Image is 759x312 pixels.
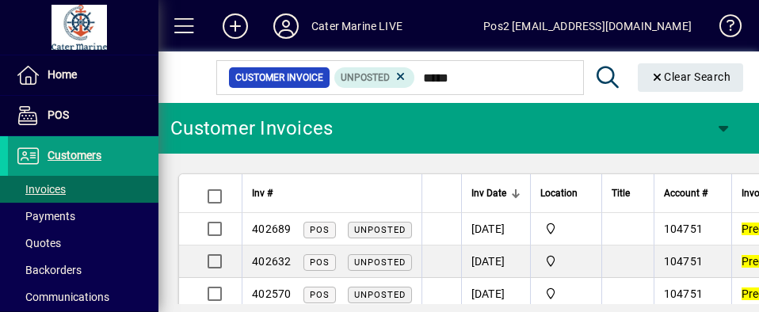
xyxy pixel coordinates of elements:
[261,12,311,40] button: Profile
[664,223,704,235] span: 104751
[334,67,414,88] mat-chip: Customer Invoice Status: Unposted
[354,290,406,300] span: Unposted
[461,245,530,278] td: [DATE]
[540,185,578,202] span: Location
[341,72,390,83] span: Unposted
[311,13,402,39] div: Cater Marine LIVE
[235,70,323,86] span: Customer Invoice
[664,185,708,202] span: Account #
[48,149,101,162] span: Customers
[354,257,406,268] span: Unposted
[540,220,592,238] span: Cater Marine
[461,278,530,310] td: [DATE]
[664,287,704,300] span: 104751
[16,264,82,276] span: Backorders
[8,283,158,310] a: Communications
[252,223,292,235] span: 402689
[16,210,75,223] span: Payments
[310,290,330,300] span: POS
[8,257,158,283] a: Backorders
[664,185,722,202] div: Account #
[48,68,77,81] span: Home
[310,225,330,235] span: POS
[210,12,261,40] button: Add
[354,225,406,235] span: Unposted
[708,3,739,55] a: Knowledge Base
[461,213,530,245] td: [DATE]
[170,116,333,141] div: Customer Invoices
[471,185,521,202] div: Inv Date
[540,253,592,270] span: Cater Marine
[471,185,506,202] span: Inv Date
[664,255,704,268] span: 104751
[540,185,592,202] div: Location
[483,13,692,39] div: Pos2 [EMAIL_ADDRESS][DOMAIN_NAME]
[650,70,731,83] span: Clear Search
[16,237,61,249] span: Quotes
[638,63,744,92] button: Clear
[540,285,592,302] span: Cater Marine
[252,287,292,300] span: 402570
[16,183,66,196] span: Invoices
[252,185,412,202] div: Inv #
[8,55,158,95] a: Home
[310,257,330,268] span: POS
[612,185,644,202] div: Title
[16,291,109,303] span: Communications
[8,96,158,135] a: POS
[252,185,273,202] span: Inv #
[8,230,158,257] a: Quotes
[8,176,158,203] a: Invoices
[48,108,69,121] span: POS
[252,255,292,268] span: 402632
[612,185,630,202] span: Title
[8,203,158,230] a: Payments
